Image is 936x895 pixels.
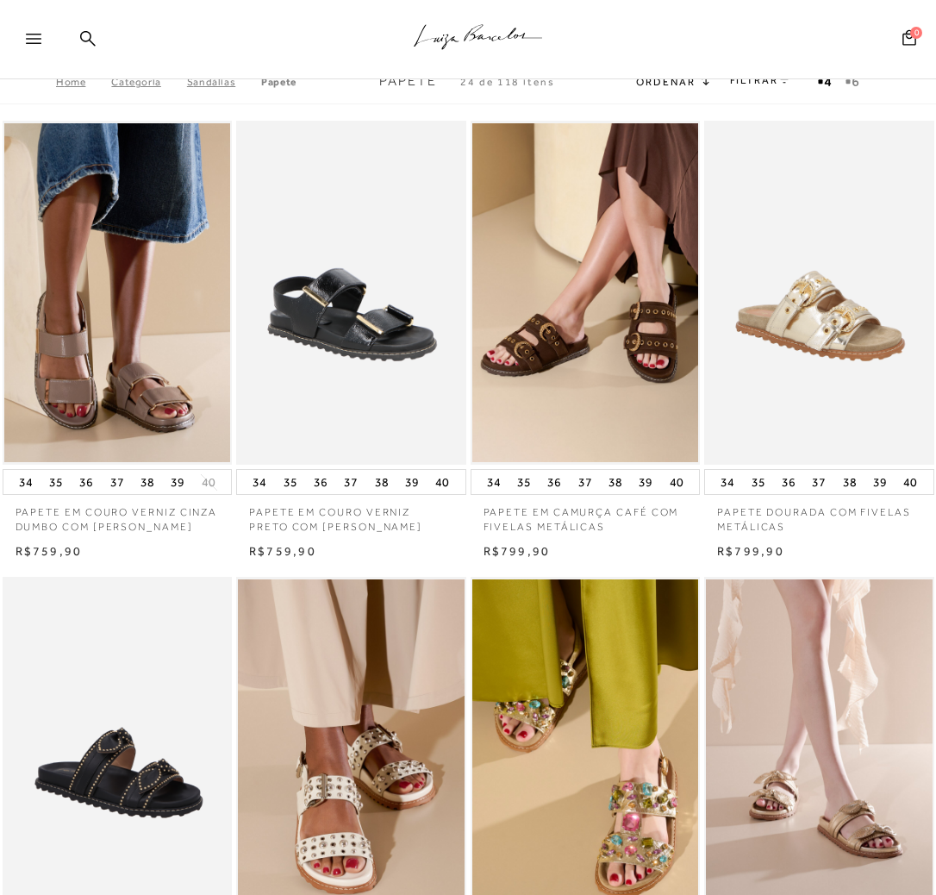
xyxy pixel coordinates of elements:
[400,470,424,494] button: 39
[633,470,658,494] button: 39
[249,544,316,558] span: R$759,90
[309,470,333,494] button: 36
[807,470,831,494] button: 37
[717,544,784,558] span: R$799,90
[56,76,111,88] a: Home
[715,470,739,494] button: 34
[247,470,271,494] button: 34
[339,470,363,494] button: 37
[238,123,465,463] img: PAPETE EM COURO VERNIZ PRETO COM SOLADO TRATORADO
[472,123,699,463] a: PAPETE EM CAMURÇA CAFÉ COM FIVELAS METÁLICAS PAPETE EM CAMURÇA CAFÉ COM FIVELAS METÁLICAS
[236,495,466,535] a: PAPETE EM COURO VERNIZ PRETO COM [PERSON_NAME]
[472,123,699,463] img: PAPETE EM CAMURÇA CAFÉ COM FIVELAS METÁLICAS
[16,544,83,558] span: R$759,90
[4,123,231,463] img: PAPETE EM COURO VERNIZ CINZA DUMBO COM SOLADO TRATORADO
[573,470,597,494] button: 37
[471,495,701,535] a: PAPETE EM CAMURÇA CAFÉ COM FIVELAS METÁLICAS
[261,76,296,88] a: Papete
[603,470,627,494] button: 38
[777,470,801,494] button: 36
[165,470,190,494] button: 39
[706,123,933,463] img: PAPETE DOURADA COM FIVELAS METÁLICAS
[542,470,566,494] button: 36
[278,470,303,494] button: 35
[813,71,837,93] button: Mostrar 4 produtos por linha
[197,474,221,491] button: 40
[868,470,892,494] button: 39
[430,470,454,494] button: 40
[379,73,437,89] span: Papete
[4,123,231,463] a: PAPETE EM COURO VERNIZ CINZA DUMBO COM SOLADO TRATORADO PAPETE EM COURO VERNIZ CINZA DUMBO COM SO...
[840,71,864,93] button: gridText6Desc
[665,470,689,494] button: 40
[238,123,465,463] a: PAPETE EM COURO VERNIZ PRETO COM SOLADO TRATORADO PAPETE EM COURO VERNIZ PRETO COM SOLADO TRATORADO
[74,470,98,494] button: 36
[838,470,862,494] button: 38
[187,76,261,88] a: SANDÁLIAS
[484,544,551,558] span: R$799,90
[482,470,506,494] button: 34
[135,470,159,494] button: 38
[44,470,68,494] button: 35
[370,470,394,494] button: 38
[897,28,921,52] button: 0
[746,470,771,494] button: 35
[14,470,38,494] button: 34
[910,27,922,39] span: 0
[3,495,233,535] a: PAPETE EM COURO VERNIZ CINZA DUMBO COM [PERSON_NAME]
[636,76,695,88] span: Ordenar
[460,76,555,88] span: 24 de 118 itens
[704,495,934,535] a: PAPETE DOURADA COM FIVELAS METÁLICAS
[706,123,933,463] a: PAPETE DOURADA COM FIVELAS METÁLICAS PAPETE DOURADA COM FIVELAS METÁLICAS
[730,74,790,86] a: FILTRAR
[898,470,922,494] button: 40
[111,76,186,88] a: Categoria
[105,470,129,494] button: 37
[512,470,536,494] button: 35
